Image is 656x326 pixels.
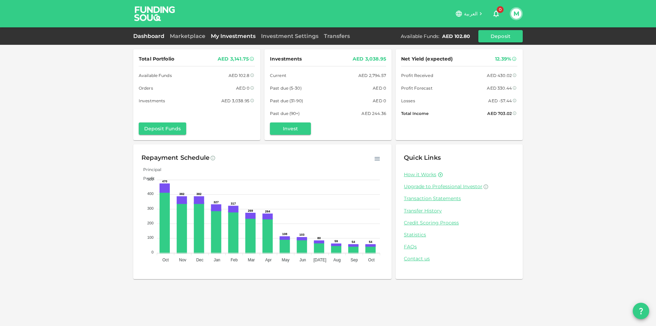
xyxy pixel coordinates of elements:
tspan: Nov [179,258,186,262]
span: Past due (31-90) [270,97,303,104]
a: Statistics [404,232,515,238]
div: Available Funds : [401,33,439,40]
div: AED 0 [236,84,249,92]
div: AED 0 [373,97,386,104]
tspan: [DATE] [313,258,326,262]
div: Repayment Schedule [141,153,209,164]
span: Available Funds [139,72,172,79]
span: Principal [138,167,161,172]
span: Total Income [401,110,428,117]
tspan: Aug [333,258,341,262]
a: Marketplace [167,33,208,39]
button: question [633,303,649,319]
a: Contact us [404,256,515,262]
tspan: Apr [265,258,272,262]
tspan: Sep [351,258,358,262]
a: Upgrade to Professional Investor [404,183,515,190]
span: Net Yield (expected) [401,55,453,63]
tspan: 200 [147,221,153,225]
span: Upgrade to Professional Investor [404,183,482,190]
button: 0 [489,7,503,21]
span: العربية [464,11,478,17]
span: Current [270,72,286,79]
a: Dashboard [133,33,167,39]
div: AED 244.36 [361,110,386,117]
button: M [511,9,521,19]
a: Transfer History [404,208,515,214]
span: Past due (5-30) [270,84,302,92]
div: AED 330.44 [487,84,512,92]
tspan: Oct [162,258,169,262]
tspan: Jan [214,258,220,262]
div: AED 3,038.95 [221,97,249,104]
a: My Investments [208,33,258,39]
a: How it Works [404,171,436,178]
span: Orders [139,84,153,92]
button: Invest [270,122,311,135]
div: AED -57.44 [488,97,512,104]
button: Deposit Funds [139,122,186,135]
div: AED 3,141.75 [218,55,249,63]
tspan: 0 [151,250,153,254]
span: Profit Forecast [401,84,433,92]
tspan: Jun [299,258,306,262]
div: AED 430.02 [487,72,512,79]
a: Credit Scoring Process [404,220,515,226]
tspan: 500 [147,177,153,181]
tspan: 400 [147,192,153,196]
div: AED 2,794.57 [358,72,386,79]
span: Past due (90+) [270,110,300,117]
a: FAQs [404,244,515,250]
div: AED 703.02 [487,110,512,117]
div: AED 0 [373,84,386,92]
div: AED 102.8 [229,72,249,79]
span: Profit Received [401,72,433,79]
span: Losses [401,97,415,104]
tspan: Feb [231,258,238,262]
span: Investments [270,55,302,63]
tspan: May [282,258,290,262]
button: Deposit [478,30,523,42]
tspan: Oct [368,258,375,262]
tspan: 100 [147,235,153,239]
div: 12.39% [495,55,511,63]
span: Quick Links [404,154,441,161]
tspan: Mar [248,258,255,262]
span: 0 [497,6,504,13]
span: Profit [138,176,155,181]
div: AED 3,038.95 [353,55,386,63]
tspan: Dec [196,258,203,262]
tspan: 300 [147,206,153,210]
a: Transaction Statements [404,195,515,202]
a: Investment Settings [258,33,321,39]
div: AED 102.80 [442,33,470,40]
span: Total Portfolio [139,55,174,63]
a: Transfers [321,33,353,39]
span: Investments [139,97,165,104]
